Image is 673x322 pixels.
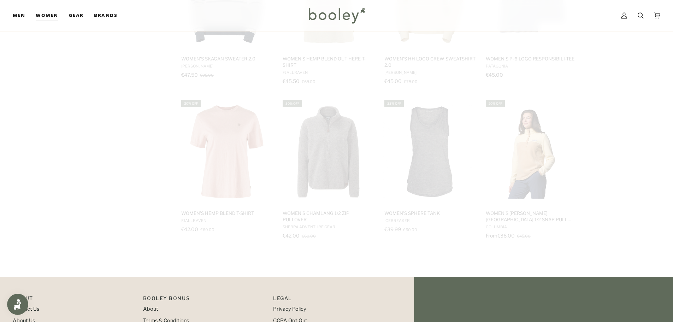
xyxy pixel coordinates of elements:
span: Women [36,12,58,19]
img: Booley [306,5,367,26]
p: Pipeline_Footer Main [13,294,136,305]
p: Booley Bonus [143,294,266,305]
a: Privacy Policy [273,306,306,312]
p: Pipeline_Footer Sub [273,294,396,305]
span: Men [13,12,25,19]
iframe: Button to open loyalty program pop-up [7,294,28,315]
span: Gear [69,12,84,19]
a: About [143,306,158,312]
span: Brands [94,12,117,19]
